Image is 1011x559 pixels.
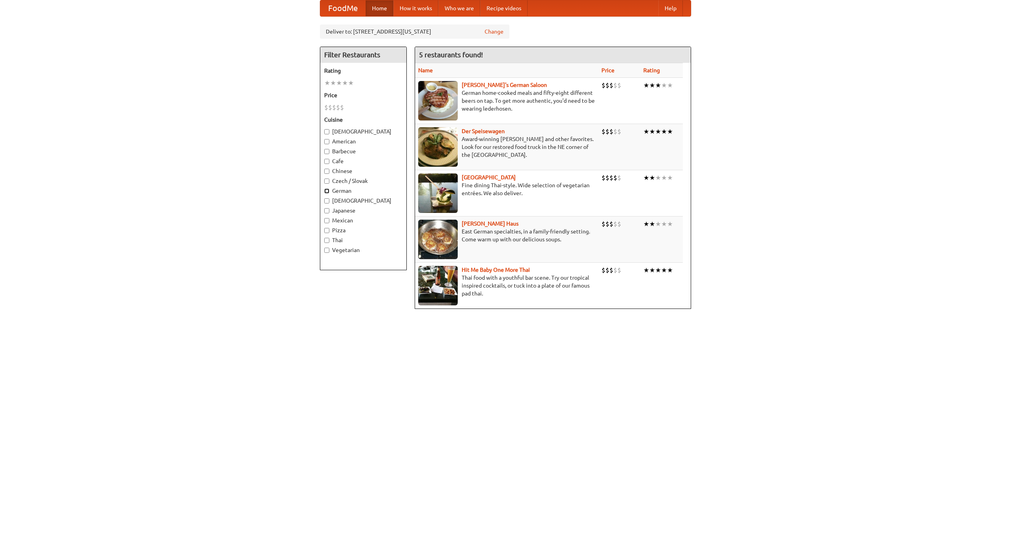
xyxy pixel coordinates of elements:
li: ★ [667,81,673,90]
li: $ [609,220,613,228]
li: ★ [667,266,673,275]
input: Thai [324,238,329,243]
p: East German specialties, in a family-friendly setting. Come warm up with our delicious soups. [418,228,595,243]
li: ★ [336,79,342,87]
a: Change [485,28,504,36]
a: Home [366,0,393,16]
a: [PERSON_NAME]'s German Saloon [462,82,547,88]
b: Der Speisewagen [462,128,505,134]
li: $ [605,220,609,228]
input: American [324,139,329,144]
label: Pizza [324,226,402,234]
li: ★ [655,81,661,90]
a: Name [418,67,433,73]
input: Pizza [324,228,329,233]
input: Vegetarian [324,248,329,253]
li: $ [613,266,617,275]
li: ★ [649,127,655,136]
a: [GEOGRAPHIC_DATA] [462,174,516,181]
a: Hit Me Baby One More Thai [462,267,530,273]
a: [PERSON_NAME] Haus [462,220,519,227]
label: Thai [324,236,402,244]
li: $ [609,81,613,90]
li: $ [340,103,344,112]
li: $ [605,127,609,136]
li: ★ [667,127,673,136]
p: Fine dining Thai-style. Wide selection of vegetarian entrées. We also deliver. [418,181,595,197]
li: ★ [667,173,673,182]
li: $ [601,127,605,136]
input: German [324,188,329,194]
li: $ [613,127,617,136]
li: $ [328,103,332,112]
label: Chinese [324,167,402,175]
li: ★ [667,220,673,228]
li: $ [609,127,613,136]
li: $ [613,173,617,182]
li: $ [617,127,621,136]
h5: Price [324,91,402,99]
li: ★ [655,173,661,182]
label: Cafe [324,157,402,165]
h4: Filter Restaurants [320,47,406,63]
li: ★ [649,220,655,228]
li: $ [605,173,609,182]
li: $ [601,266,605,275]
label: Japanese [324,207,402,215]
a: Rating [643,67,660,73]
label: [DEMOGRAPHIC_DATA] [324,197,402,205]
a: How it works [393,0,438,16]
div: Deliver to: [STREET_ADDRESS][US_STATE] [320,24,509,39]
li: ★ [661,266,667,275]
li: ★ [348,79,354,87]
input: [DEMOGRAPHIC_DATA] [324,198,329,203]
li: ★ [643,173,649,182]
li: $ [613,220,617,228]
li: $ [336,103,340,112]
img: babythai.jpg [418,266,458,305]
h5: Rating [324,67,402,75]
p: Thai food with a youthful bar scene. Try our tropical inspired cocktails, or tuck into a plate of... [418,274,595,297]
li: $ [605,81,609,90]
input: Barbecue [324,149,329,154]
a: Price [601,67,614,73]
li: $ [601,173,605,182]
li: ★ [661,220,667,228]
label: Barbecue [324,147,402,155]
input: Chinese [324,169,329,174]
a: Recipe videos [480,0,528,16]
li: $ [324,103,328,112]
li: ★ [655,266,661,275]
label: German [324,187,402,195]
li: $ [609,173,613,182]
label: Czech / Slovak [324,177,402,185]
input: Cafe [324,159,329,164]
h5: Cuisine [324,116,402,124]
li: $ [617,220,621,228]
li: ★ [643,81,649,90]
li: $ [609,266,613,275]
img: kohlhaus.jpg [418,220,458,259]
label: American [324,137,402,145]
p: Award-winning [PERSON_NAME] and other favorites. Look for our restored food truck in the NE corne... [418,135,595,159]
img: speisewagen.jpg [418,127,458,167]
input: Mexican [324,218,329,223]
li: $ [617,81,621,90]
img: esthers.jpg [418,81,458,120]
ng-pluralize: 5 restaurants found! [419,51,483,58]
li: $ [613,81,617,90]
li: ★ [649,173,655,182]
li: ★ [643,220,649,228]
li: $ [617,173,621,182]
li: ★ [649,266,655,275]
a: Who we are [438,0,480,16]
label: [DEMOGRAPHIC_DATA] [324,128,402,136]
p: German home-cooked meals and fifty-eight different beers on tap. To get more authentic, you'd nee... [418,89,595,113]
li: ★ [655,220,661,228]
input: Czech / Slovak [324,179,329,184]
li: $ [332,103,336,112]
li: ★ [643,127,649,136]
